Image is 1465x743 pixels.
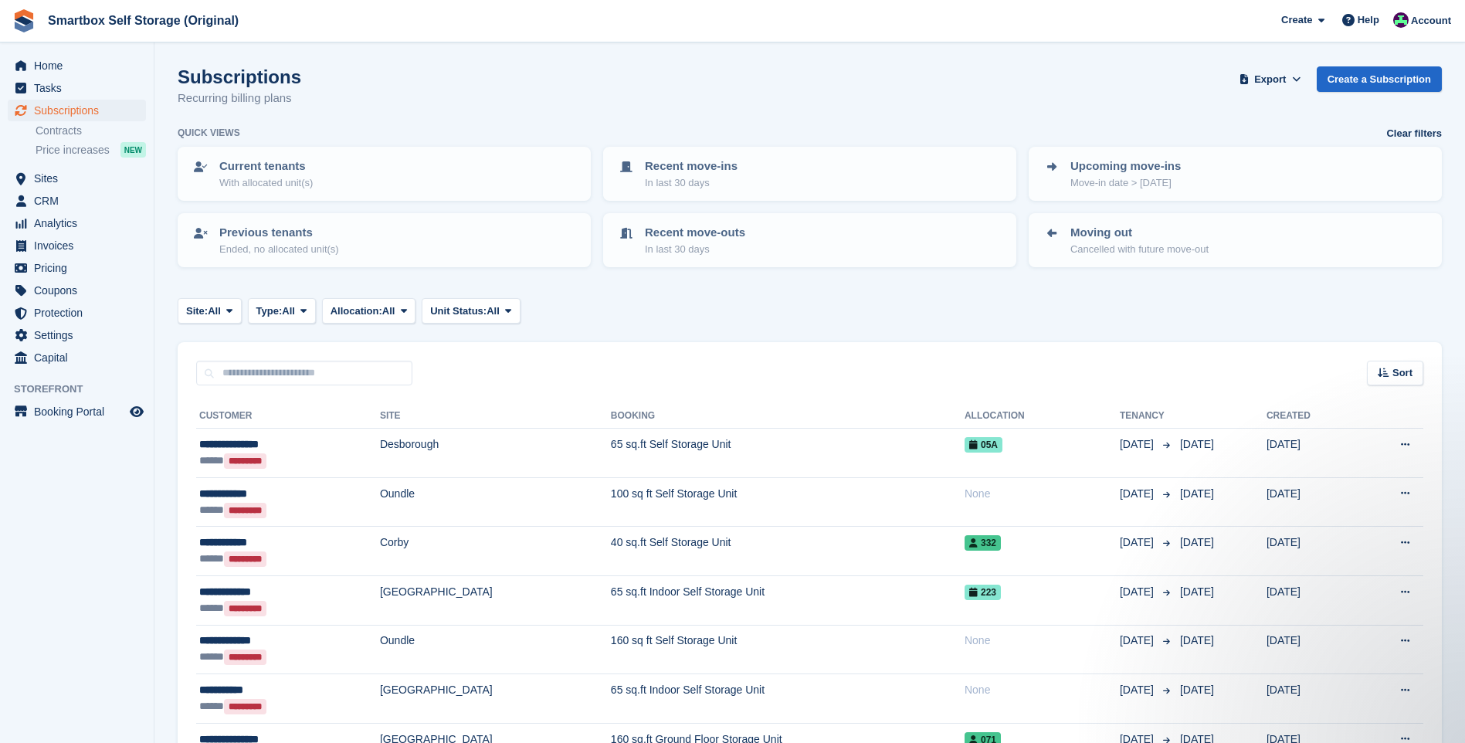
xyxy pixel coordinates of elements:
span: Sites [34,168,127,189]
td: 100 sq ft Self Storage Unit [611,477,965,527]
span: All [208,304,221,319]
span: Invoices [34,235,127,256]
span: Create [1281,12,1312,28]
span: Subscriptions [34,100,127,121]
button: Export [1236,66,1304,92]
span: Tasks [34,77,127,99]
a: menu [8,190,146,212]
a: Price increases NEW [36,141,146,158]
p: Recent move-ins [645,158,738,175]
p: Cancelled with future move-out [1070,242,1209,257]
p: Move-in date > [DATE] [1070,175,1181,191]
span: Account [1411,13,1451,29]
span: Price increases [36,143,110,158]
a: Moving out Cancelled with future move-out [1030,215,1440,266]
span: Site: [186,304,208,319]
td: 65 sq.ft Indoor Self Storage Unit [611,575,965,625]
span: 332 [965,535,1001,551]
span: All [487,304,500,319]
span: Sort [1392,365,1412,381]
div: NEW [120,142,146,158]
p: Ended, no allocated unit(s) [219,242,339,257]
a: menu [8,55,146,76]
th: Customer [196,404,380,429]
td: 160 sq ft Self Storage Unit [611,625,965,674]
div: None [965,486,1120,502]
td: Corby [380,527,611,576]
a: Upcoming move-ins Move-in date > [DATE] [1030,148,1440,199]
span: Help [1358,12,1379,28]
td: Desborough [380,429,611,478]
a: Contracts [36,124,146,138]
button: Site: All [178,298,242,324]
th: Site [380,404,611,429]
h6: Quick views [178,126,240,140]
img: Alex Selenitsas [1393,12,1409,28]
span: [DATE] [1120,682,1157,698]
a: menu [8,324,146,346]
a: menu [8,77,146,99]
span: Coupons [34,280,127,301]
a: Recent move-outs In last 30 days [605,215,1015,266]
a: menu [8,401,146,422]
h1: Subscriptions [178,66,301,87]
button: Type: All [248,298,316,324]
p: With allocated unit(s) [219,175,313,191]
span: Protection [34,302,127,324]
span: Storefront [14,382,154,397]
span: Capital [34,347,127,368]
a: menu [8,100,146,121]
div: None [965,682,1120,698]
a: Clear filters [1386,126,1442,141]
th: Allocation [965,404,1120,429]
td: 40 sq.ft Self Storage Unit [611,527,965,576]
span: Allocation: [331,304,382,319]
p: Upcoming move-ins [1070,158,1181,175]
td: Oundle [380,477,611,527]
th: Booking [611,404,965,429]
td: Oundle [380,625,611,674]
span: Type: [256,304,283,319]
a: menu [8,347,146,368]
a: Preview store [127,402,146,421]
span: CRM [34,190,127,212]
img: stora-icon-8386f47178a22dfd0bd8f6a31ec36ba5ce8667c1dd55bd0f319d3a0aa187defe.svg [12,9,36,32]
a: Previous tenants Ended, no allocated unit(s) [179,215,589,266]
span: 223 [965,585,1001,600]
th: Tenancy [1120,404,1174,429]
span: Export [1254,72,1286,87]
button: Unit Status: All [422,298,520,324]
a: menu [8,257,146,279]
span: Unit Status: [430,304,487,319]
span: Settings [34,324,127,346]
a: menu [8,168,146,189]
th: Created [1267,404,1357,429]
p: Moving out [1070,224,1209,242]
span: Home [34,55,127,76]
p: Recent move-outs [645,224,745,242]
span: Analytics [34,212,127,234]
p: Current tenants [219,158,313,175]
div: None [965,633,1120,649]
a: menu [8,235,146,256]
span: All [382,304,395,319]
p: Previous tenants [219,224,339,242]
a: Current tenants With allocated unit(s) [179,148,589,199]
span: [DATE] [1180,487,1214,500]
span: 05A [965,437,1002,453]
a: menu [8,302,146,324]
span: Booking Portal [34,401,127,422]
span: [DATE] [1120,486,1157,502]
p: Recurring billing plans [178,90,301,107]
span: [DATE] [1180,438,1214,450]
button: Allocation: All [322,298,416,324]
td: [GEOGRAPHIC_DATA] [380,575,611,625]
span: [DATE] [1120,584,1157,600]
a: Smartbox Self Storage (Original) [42,8,245,33]
a: Create a Subscription [1317,66,1442,92]
span: [DATE] [1120,436,1157,453]
span: [DATE] [1120,633,1157,649]
a: menu [8,212,146,234]
span: [DATE] [1120,534,1157,551]
span: All [282,304,295,319]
